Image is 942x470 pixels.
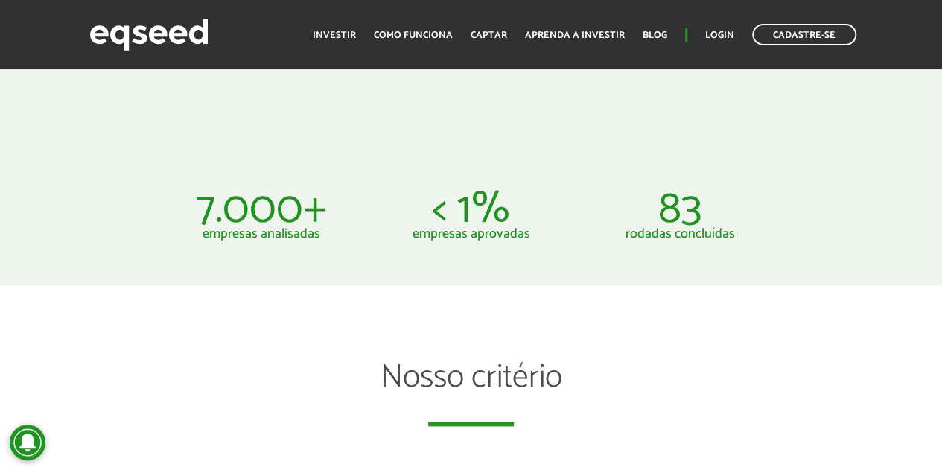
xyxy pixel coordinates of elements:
a: Como funciona [374,31,453,40]
a: Investir [313,31,356,40]
a: Blog [643,31,667,40]
p: rodadas concluídas [587,227,774,241]
img: EqSeed [89,15,209,54]
h2: Nosso critério [168,360,774,425]
a: Captar [471,31,507,40]
p: 7.000+ [168,191,355,227]
p: 83 [587,191,774,227]
a: Login [705,31,734,40]
p: < 1% [378,191,564,227]
p: empresas aprovadas [378,227,564,241]
p: empresas analisadas [168,227,355,241]
a: Cadastre-se [752,24,856,45]
a: Aprenda a investir [525,31,625,40]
